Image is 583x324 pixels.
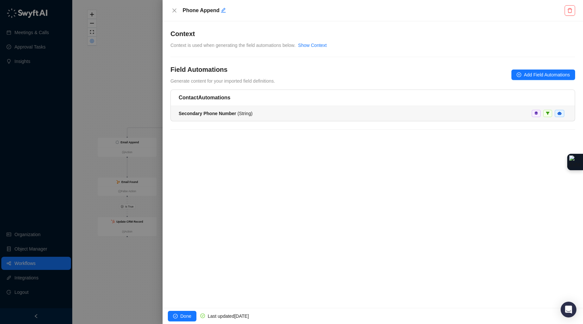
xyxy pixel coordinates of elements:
[180,313,191,320] span: Done
[221,8,226,13] span: edit
[179,111,253,116] span: ( String )
[173,314,178,318] span: check-circle
[200,314,205,318] span: check-circle
[170,78,275,84] span: Generate content for your imported field definitions.
[168,311,196,321] button: Done
[170,29,575,38] h4: Context
[208,314,249,319] span: Last updated [DATE]
[524,71,570,78] span: Add Field Automations
[221,7,226,14] button: Edit
[567,8,572,13] span: delete
[170,43,296,48] span: Context is used when generating the field automations below.
[569,155,581,169] img: Extension Icon
[298,43,327,48] a: Show Context
[179,94,567,102] h5: Contact Automations
[517,72,521,77] span: plus-circle
[561,302,576,317] div: Open Intercom Messenger
[170,7,178,14] button: Close
[511,70,575,80] button: Add Field Automations
[170,65,275,74] h4: Field Automations
[172,8,177,13] span: close
[183,7,563,14] h5: Phone Append
[179,111,236,116] strong: Secondary Phone Number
